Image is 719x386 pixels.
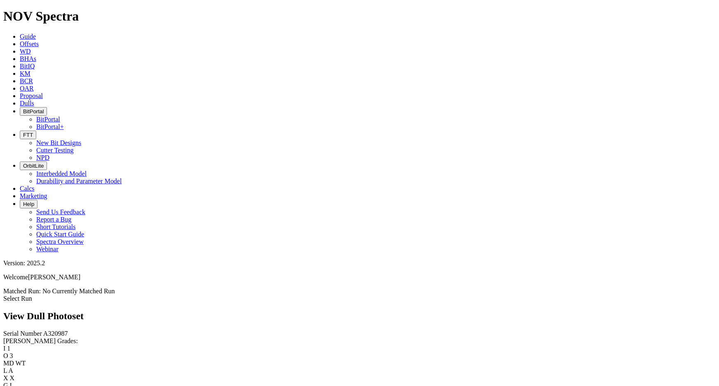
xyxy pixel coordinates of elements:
span: Help [23,201,34,207]
a: Cutter Testing [36,147,74,154]
a: Proposal [20,92,43,99]
a: BHAs [20,55,36,62]
span: 1 [7,345,10,352]
a: BCR [20,77,33,84]
button: FTT [20,131,36,139]
label: O [3,352,8,359]
a: Marketing [20,192,47,199]
a: Short Tutorials [36,223,76,230]
a: Send Us Feedback [36,208,85,215]
button: OrbitLite [20,161,47,170]
span: [PERSON_NAME] [28,274,80,281]
label: L [3,367,7,374]
a: Quick Start Guide [36,231,84,238]
button: BitPortal [20,107,47,116]
div: Version: 2025.2 [3,260,716,267]
span: A [8,367,13,374]
span: Matched Run: [3,288,41,295]
a: KM [20,70,30,77]
a: Webinar [36,246,59,253]
a: Guide [20,33,36,40]
span: A320987 [43,330,68,337]
span: OrbitLite [23,163,44,169]
button: Help [20,200,37,208]
a: Interbedded Model [36,170,87,177]
a: BitPortal+ [36,123,64,130]
div: [PERSON_NAME] Grades: [3,337,716,345]
a: Dulls [20,100,34,107]
a: Calcs [20,185,35,192]
span: X [10,374,15,381]
a: Select Run [3,295,32,302]
a: New Bit Designs [36,139,81,146]
span: No Currently Matched Run [42,288,115,295]
a: NPD [36,154,49,161]
label: Serial Number [3,330,42,337]
label: MD [3,360,14,367]
span: BitPortal [23,108,44,115]
a: BitIQ [20,63,35,70]
a: WD [20,48,31,55]
a: OAR [20,85,34,92]
label: X [3,374,8,381]
h1: NOV Spectra [3,9,716,24]
h2: View Dull Photoset [3,311,716,322]
a: Offsets [20,40,39,47]
span: FTT [23,132,33,138]
span: WT [16,360,26,367]
a: Spectra Overview [36,238,84,245]
p: Welcome [3,274,716,281]
span: 3 [10,352,13,359]
a: Report a Bug [36,216,71,223]
a: Durability and Parameter Model [36,178,122,185]
a: BitPortal [36,116,60,123]
label: I [3,345,5,352]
